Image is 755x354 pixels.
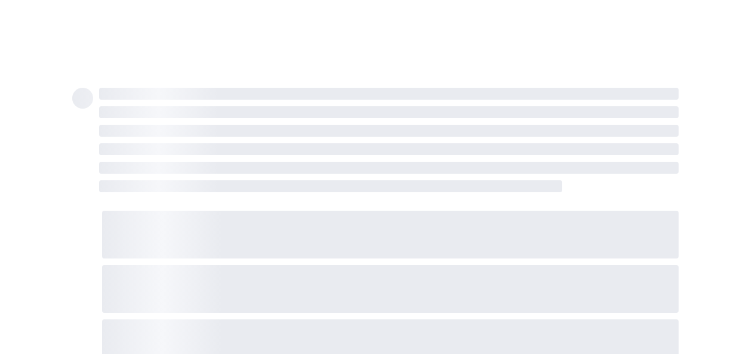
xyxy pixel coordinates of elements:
span: ‌ [99,88,679,100]
span: ‌ [99,162,679,174]
span: ‌ [102,211,679,258]
span: ‌ [72,88,93,109]
span: ‌ [99,106,679,118]
span: ‌ [99,125,679,137]
span: ‌ [99,143,679,155]
span: ‌ [99,180,563,192]
span: ‌ [102,265,679,313]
